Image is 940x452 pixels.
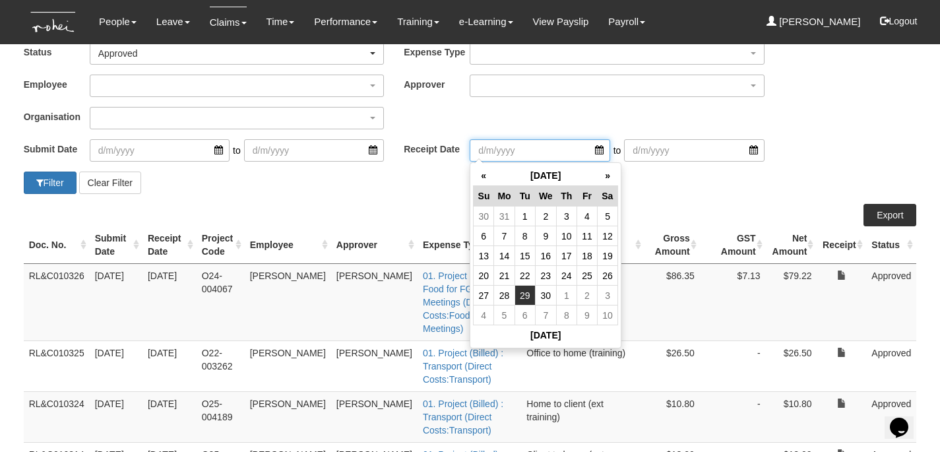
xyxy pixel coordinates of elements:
[197,391,245,442] td: O25-004189
[577,226,597,246] td: 11
[624,139,764,162] input: d/m/yyyy
[423,348,503,385] a: 01. Project (Billed) : Transport (Direct Costs:Transport)
[474,325,618,346] th: [DATE]
[404,42,470,61] label: Expense Type
[866,263,916,340] td: Approved
[577,266,597,286] td: 25
[418,226,521,264] th: Expense Type : activate to sort column ascending
[24,226,90,264] th: Doc. No. : activate to sort column ascending
[494,306,515,325] td: 5
[866,340,916,391] td: Approved
[90,340,142,391] td: [DATE]
[598,286,618,306] td: 3
[494,266,515,286] td: 21
[474,186,494,207] th: Su
[577,186,597,207] th: Fr
[556,207,577,226] td: 3
[700,391,766,442] td: -
[245,226,331,264] th: Employee : activate to sort column ascending
[535,306,556,325] td: 7
[556,266,577,286] td: 24
[535,207,556,226] td: 2
[245,391,331,442] td: [PERSON_NAME]
[494,246,515,266] td: 14
[470,139,610,162] input: d/m/yyyy
[331,340,418,391] td: [PERSON_NAME]
[863,204,916,226] a: Export
[331,391,418,442] td: [PERSON_NAME]
[644,391,700,442] td: $10.80
[142,340,197,391] td: [DATE]
[535,266,556,286] td: 23
[644,226,700,264] th: Gross Amount : activate to sort column ascending
[700,340,766,391] td: -
[533,7,589,37] a: View Payslip
[515,266,535,286] td: 22
[90,226,142,264] th: Submit Date : activate to sort column ascending
[766,340,817,391] td: $26.50
[244,139,384,162] input: d/m/yyyy
[598,166,618,186] th: »
[521,340,644,391] td: Office to home (training)
[866,226,916,264] th: Status : activate to sort column ascending
[598,266,618,286] td: 26
[474,306,494,325] td: 4
[245,340,331,391] td: [PERSON_NAME]
[494,286,515,306] td: 28
[24,263,90,340] td: RL&C010326
[556,246,577,266] td: 17
[331,226,418,264] th: Approver : activate to sort column ascending
[90,391,142,442] td: [DATE]
[79,172,141,194] button: Clear Filter
[494,226,515,246] td: 7
[404,139,470,158] label: Receipt Date
[766,226,817,264] th: Net Amount : activate to sort column ascending
[766,263,817,340] td: $79.22
[577,306,597,325] td: 9
[24,139,90,158] label: Submit Date
[245,263,331,340] td: [PERSON_NAME]
[515,306,535,325] td: 6
[535,286,556,306] td: 30
[474,166,494,186] th: «
[817,226,866,264] th: Receipt : activate to sort column ascending
[197,263,245,340] td: O24-004067
[556,226,577,246] td: 10
[474,226,494,246] td: 6
[24,107,90,126] label: Organisation
[598,207,618,226] td: 5
[577,207,597,226] td: 4
[535,226,556,246] td: 9
[556,286,577,306] td: 1
[515,246,535,266] td: 15
[24,391,90,442] td: RL&C010324
[331,263,418,340] td: [PERSON_NAME]
[156,7,190,37] a: Leave
[404,75,470,94] label: Approver
[230,139,244,162] span: to
[515,226,535,246] td: 8
[142,391,197,442] td: [DATE]
[521,391,644,442] td: Home to client (ext training)
[700,263,766,340] td: $7.13
[598,186,618,207] th: Sa
[515,286,535,306] td: 29
[197,340,245,391] td: O22-003262
[24,75,90,94] label: Employee
[197,226,245,264] th: Project Code : activate to sort column ascending
[598,226,618,246] td: 12
[871,5,927,37] button: Logout
[90,42,385,65] button: Approved
[90,139,230,162] input: d/m/yyyy
[494,207,515,226] td: 31
[314,7,377,37] a: Performance
[266,7,295,37] a: Time
[98,47,368,60] div: Approved
[474,246,494,266] td: 13
[577,286,597,306] td: 2
[397,7,439,37] a: Training
[556,186,577,207] th: Th
[90,263,142,340] td: [DATE]
[423,271,515,334] a: 01. Project (Billed) : Food for FGDs / Meetings (Direct Costs:Food for FGDs / Meetings)
[474,286,494,306] td: 27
